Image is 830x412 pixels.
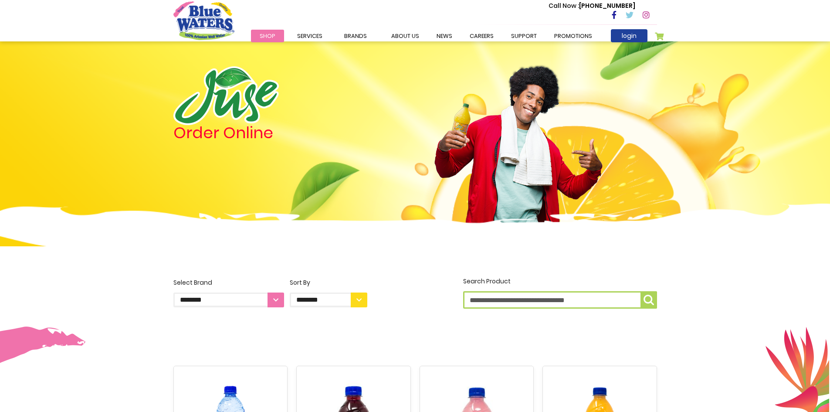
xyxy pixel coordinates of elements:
[290,293,367,307] select: Sort By
[344,32,367,40] span: Brands
[502,30,545,42] a: support
[644,295,654,305] img: search-icon.png
[383,30,428,42] a: about us
[463,277,657,309] label: Search Product
[173,293,284,307] select: Select Brand
[640,291,657,309] button: Search Product
[173,1,234,40] a: store logo
[290,278,367,287] div: Sort By
[549,1,635,10] p: [PHONE_NUMBER]
[611,29,647,42] a: login
[463,291,657,309] input: Search Product
[260,32,275,40] span: Shop
[549,1,579,10] span: Call Now :
[545,30,601,42] a: Promotions
[434,50,603,237] img: man.png
[173,278,284,307] label: Select Brand
[173,66,279,125] img: logo
[461,30,502,42] a: careers
[428,30,461,42] a: News
[297,32,322,40] span: Services
[173,125,367,141] h4: Order Online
